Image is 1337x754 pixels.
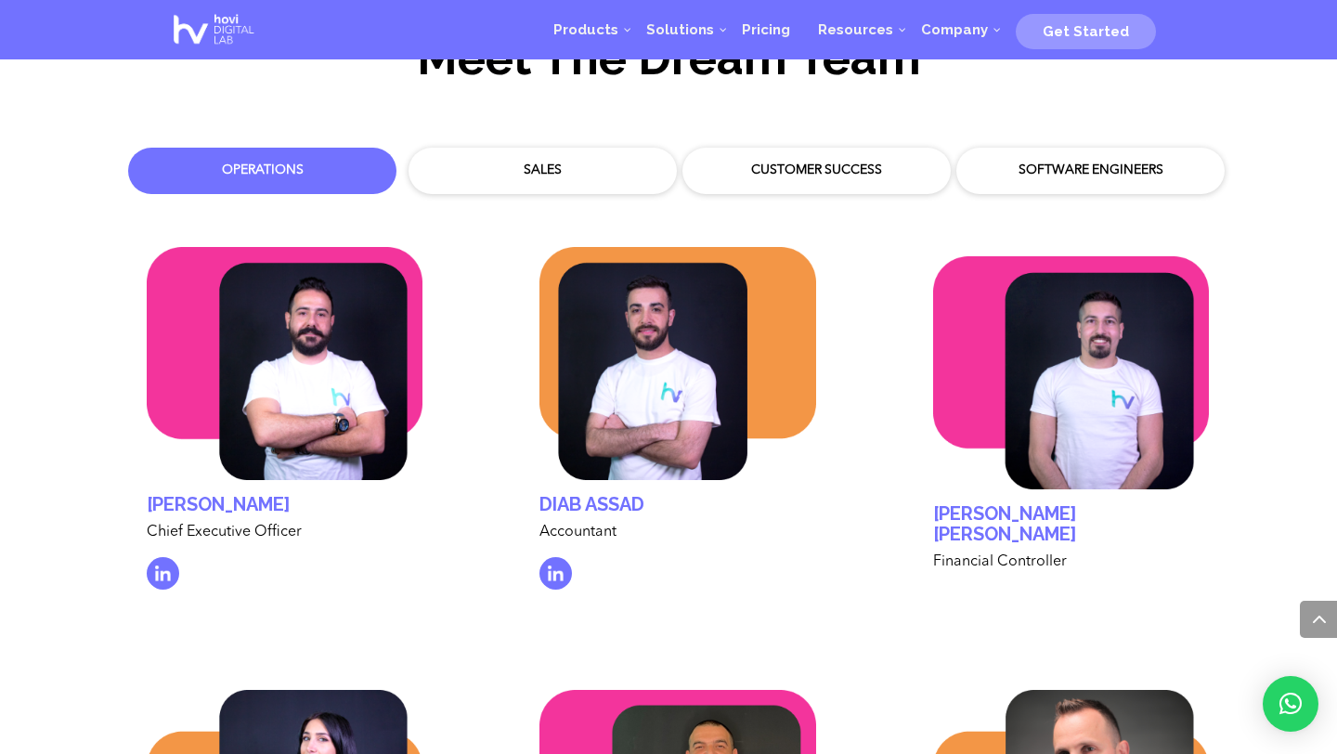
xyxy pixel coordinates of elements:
[921,21,988,38] span: Company
[728,2,804,58] a: Pricing
[1043,23,1129,40] span: Get Started
[818,21,893,38] span: Resources
[1016,16,1156,44] a: Get Started
[422,162,663,180] div: Sales
[646,21,714,38] span: Solutions
[632,2,728,58] a: Solutions
[553,21,618,38] span: Products
[804,2,907,58] a: Resources
[696,162,937,180] div: Customer Success
[742,21,790,38] span: Pricing
[907,2,1002,58] a: Company
[167,32,1170,93] h2: Meet The Dream Team
[970,162,1211,180] div: Software Engineers
[142,162,383,180] div: Operations
[539,2,632,58] a: Products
